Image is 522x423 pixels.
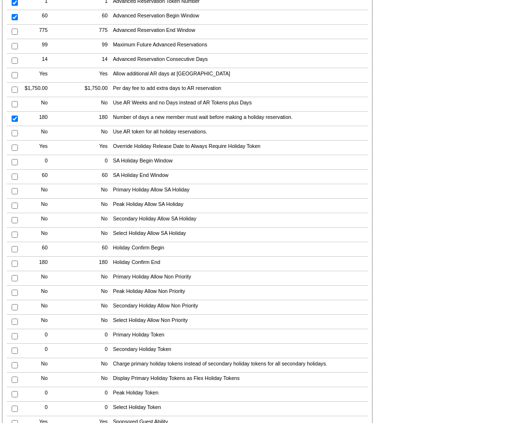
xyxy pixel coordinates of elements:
[82,242,110,257] td: 60
[110,387,368,402] td: Peak Holiday Token
[82,329,110,344] td: 0
[82,286,110,300] td: No
[82,184,110,199] td: No
[110,329,368,344] td: Primary Holiday Token
[22,300,50,315] td: No
[110,315,368,329] td: Select Holiday Allow Non Priority
[22,126,50,141] td: No
[110,242,368,257] td: Holiday Confirm Begin
[82,271,110,286] td: No
[22,97,50,112] td: No
[22,257,50,271] td: 180
[22,199,50,213] td: No
[110,68,368,83] td: Allow additional AR days at [GEOGRAPHIC_DATA]
[82,387,110,402] td: 0
[82,199,110,213] td: No
[22,358,50,373] td: No
[82,126,110,141] td: No
[22,402,50,416] td: 0
[22,271,50,286] td: No
[22,373,50,387] td: No
[110,213,368,228] td: Secondary Holiday Allow SA Holiday
[110,184,368,199] td: Primary Holiday Allow SA Holiday
[110,199,368,213] td: Peak Holiday Allow SA Holiday
[82,300,110,315] td: No
[82,257,110,271] td: 180
[22,83,50,97] td: $1,750.00
[22,54,50,68] td: 14
[110,170,368,184] td: SA Holiday End Window
[22,344,50,358] td: 0
[110,228,368,242] td: Select Holiday Allow SA Holiday
[22,228,50,242] td: No
[82,170,110,184] td: 60
[82,155,110,170] td: 0
[110,141,368,155] td: Override Holiday Release Date to Always Require Holiday Token
[22,10,50,25] td: 60
[22,315,50,329] td: No
[22,155,50,170] td: 0
[82,228,110,242] td: No
[110,83,368,97] td: Per day fee to add extra days to AR reservation
[110,126,368,141] td: Use AR token for all holiday reservations.
[22,141,50,155] td: Yes
[22,25,50,39] td: 775
[22,213,50,228] td: No
[110,358,368,373] td: Charge primary holiday tokens instead of secondary holiday tokens for all secondary holidays.
[82,344,110,358] td: 0
[22,68,50,83] td: Yes
[22,286,50,300] td: No
[82,54,110,68] td: 14
[110,10,368,25] td: Advanced Reservation Begin Window
[110,25,368,39] td: Advanced Reservation End Window
[82,25,110,39] td: 775
[110,257,368,271] td: Holiday Confirm End
[110,300,368,315] td: Secondary Holiday Allow Non Priority
[110,373,368,387] td: Display Primary Holiday Tokens as Flex Holiday Tokens
[82,112,110,126] td: 180
[82,97,110,112] td: No
[110,54,368,68] td: Advanced Reservation Consecutive Days
[110,112,368,126] td: Number of days a new member must wait before making a holiday reservation.
[82,373,110,387] td: No
[22,242,50,257] td: 60
[22,329,50,344] td: 0
[82,68,110,83] td: Yes
[82,358,110,373] td: No
[110,155,368,170] td: SA Holiday Begin Window
[110,39,368,54] td: Maximum Future Advanced Reservations
[22,184,50,199] td: No
[110,271,368,286] td: Primary Holiday Allow Non Priority
[82,39,110,54] td: 99
[82,402,110,416] td: 0
[22,387,50,402] td: 0
[82,10,110,25] td: 60
[82,315,110,329] td: No
[82,141,110,155] td: Yes
[22,112,50,126] td: 180
[82,213,110,228] td: No
[110,344,368,358] td: Secondary Holiday Token
[110,97,368,112] td: Use AR Weeks and no Days instead of AR Tokens plus Days
[82,83,110,97] td: $1,750.00
[22,39,50,54] td: 99
[110,402,368,416] td: Select Holiday Token
[110,286,368,300] td: Peak Holiday Allow Non Priority
[22,170,50,184] td: 60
